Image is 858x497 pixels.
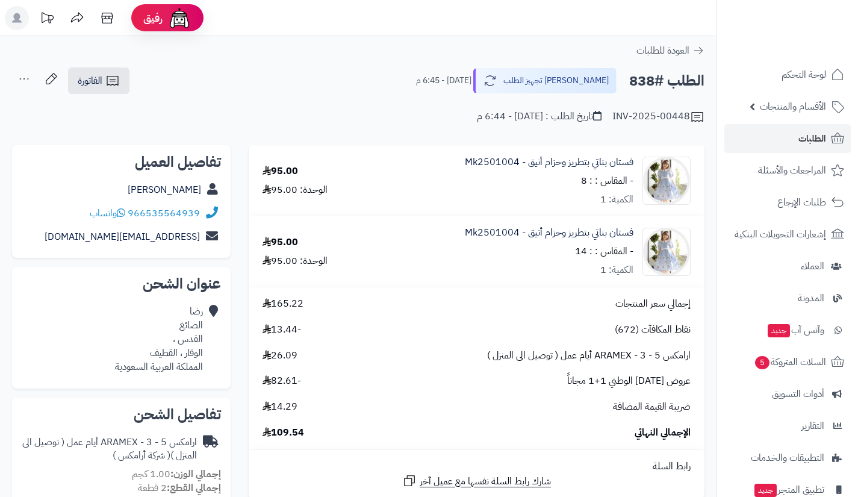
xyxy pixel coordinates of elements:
[613,400,691,414] span: ضريبة القيمة المضافة
[263,183,328,197] div: الوحدة: 95.00
[643,157,690,205] img: 1739125954-IMG_7240-90x90.jpeg
[263,374,301,388] span: -82.61
[629,69,704,93] h2: الطلب #838
[22,277,221,291] h2: عنوان الشحن
[402,474,551,489] a: شارك رابط السلة نفسها مع عميل آخر
[143,11,163,25] span: رفيق
[724,411,851,440] a: التقارير
[724,188,851,217] a: طلبات الإرجاع
[170,467,221,481] strong: إجمالي الوزن:
[735,226,826,243] span: إشعارات التحويلات البنكية
[758,162,826,179] span: المراجعات والأسئلة
[724,252,851,281] a: العملاء
[772,386,824,402] span: أدوات التسويق
[798,290,824,307] span: المدونة
[724,124,851,153] a: الطلبات
[754,354,826,370] span: السلات المتروكة
[801,417,824,434] span: التقارير
[768,324,790,337] span: جديد
[113,448,170,463] span: ( شركة أرامكس )
[78,73,102,88] span: الفاتورة
[90,206,125,220] a: واتساب
[782,66,826,83] span: لوحة التحكم
[465,155,633,169] a: فستان بناتي بتطريز وحزام أنيق - Mk2501004
[132,467,221,481] small: 1.00 كجم
[128,206,200,220] a: 966535564939
[751,449,824,466] span: التطبيقات والخدمات
[32,6,62,33] a: تحديثات المنصة
[581,173,633,188] small: - المقاس : : 8
[636,43,704,58] a: العودة للطلبات
[724,443,851,472] a: التطبيقات والخدمات
[615,323,691,337] span: نقاط المكافآت (672)
[575,244,633,258] small: - المقاس : : 14
[167,481,221,495] strong: إجمالي القطع:
[766,322,824,339] span: وآتس آب
[263,164,298,178] div: 95.00
[263,323,301,337] span: -13.44
[755,356,769,369] span: 5
[777,194,826,211] span: طلبات الإرجاع
[416,75,471,87] small: [DATE] - 6:45 م
[465,226,633,240] a: فستان بناتي بتطريز وحزام أنيق - Mk2501004
[263,297,303,311] span: 165.22
[724,284,851,313] a: المدونة
[22,436,197,463] div: ارامكس ARAMEX - 3 - 5 أيام عمل ( توصيل الى المنزل )
[801,258,824,275] span: العملاء
[477,110,602,123] div: تاريخ الطلب : [DATE] - 6:44 م
[138,481,221,495] small: 2 قطعة
[263,349,297,363] span: 26.09
[643,228,690,276] img: 1739125954-IMG_7240-90x90.jpeg
[420,475,551,489] span: شارك رابط السلة نفسها مع عميل آخر
[754,484,777,497] span: جديد
[724,220,851,249] a: إشعارات التحويلات البنكية
[128,183,201,197] a: [PERSON_NAME]
[253,460,700,474] div: رابط السلة
[600,193,633,207] div: الكمية: 1
[724,156,851,185] a: المراجعات والأسئلة
[567,374,691,388] span: عروض [DATE] الوطني 1+1 مجاناً
[167,6,191,30] img: ai-face.png
[600,263,633,277] div: الكمية: 1
[263,400,297,414] span: 14.29
[635,426,691,440] span: الإجمالي النهائي
[22,407,221,422] h2: تفاصيل الشحن
[636,43,689,58] span: العودة للطلبات
[263,254,328,268] div: الوحدة: 95.00
[263,426,304,440] span: 109.54
[724,380,851,408] a: أدوات التسويق
[45,230,200,244] a: [EMAIL_ADDRESS][DOMAIN_NAME]
[473,68,617,93] button: [PERSON_NAME] تجهيز الطلب
[615,297,691,311] span: إجمالي سعر المنتجات
[68,67,129,94] a: الفاتورة
[22,155,221,169] h2: تفاصيل العميل
[724,60,851,89] a: لوحة التحكم
[487,349,691,363] span: ارامكس ARAMEX - 3 - 5 أيام عمل ( توصيل الى المنزل )
[115,305,203,374] div: رضا الصائغ القدس ، الوقار ، القطيف المملكة العربية السعودية
[724,348,851,377] a: السلات المتروكة5
[263,236,298,249] div: 95.00
[724,316,851,345] a: وآتس آبجديد
[612,110,704,124] div: INV-2025-00448
[798,130,826,147] span: الطلبات
[760,98,826,115] span: الأقسام والمنتجات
